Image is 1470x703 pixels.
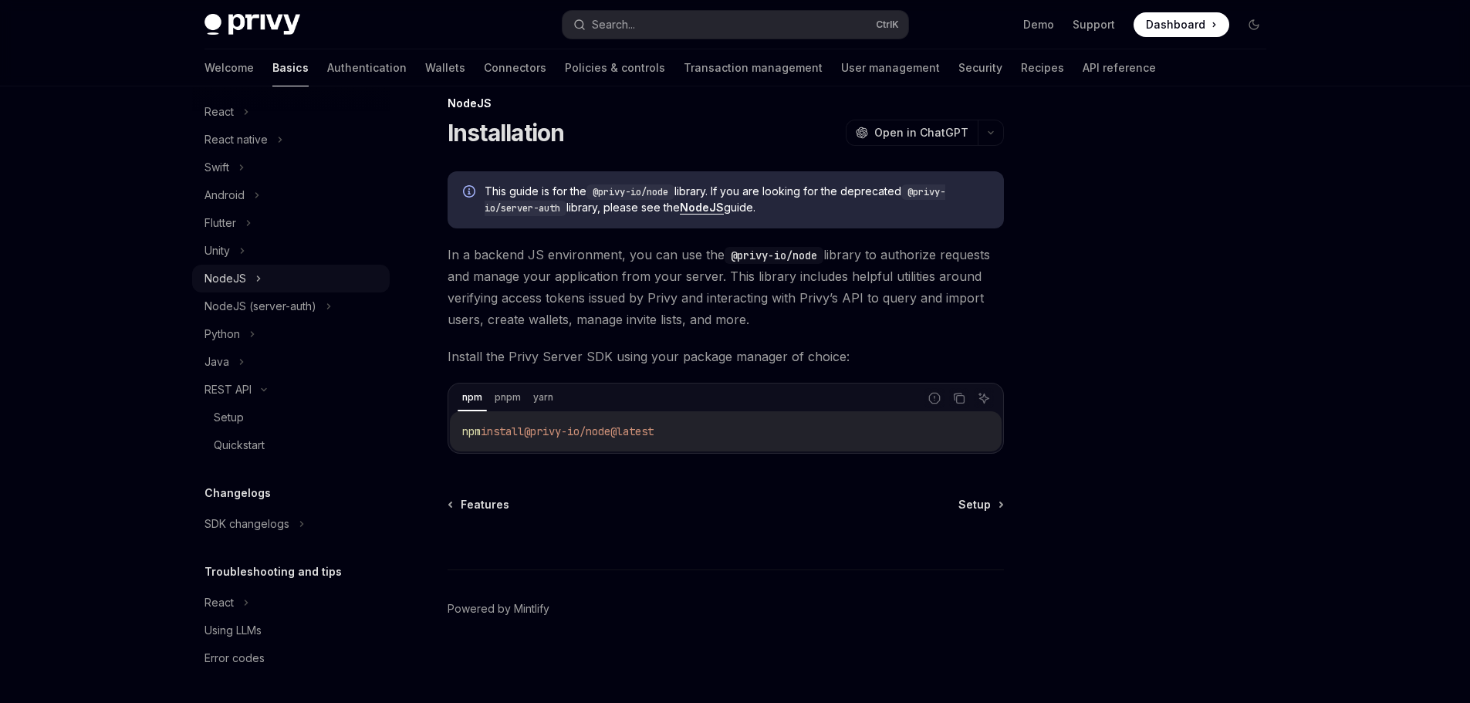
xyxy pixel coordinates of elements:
a: Transaction management [684,49,823,86]
a: NodeJS [680,201,724,215]
span: Install the Privy Server SDK using your package manager of choice: [448,346,1004,367]
button: SDK changelogs [192,510,390,538]
a: Features [449,497,509,512]
div: Python [204,325,240,343]
code: @privy-io/server-auth [485,184,945,216]
button: Flutter [192,209,390,237]
button: Copy the contents from the code block [949,388,969,408]
button: Python [192,320,390,348]
div: Swift [204,158,229,177]
svg: Info [463,185,478,201]
img: dark logo [204,14,300,35]
button: Android [192,181,390,209]
div: npm [458,388,487,407]
button: Java [192,348,390,376]
a: Welcome [204,49,254,86]
button: Search...CtrlK [563,11,908,39]
span: @privy-io/node@latest [524,424,654,438]
h5: Changelogs [204,484,271,502]
a: Connectors [484,49,546,86]
span: npm [462,424,481,438]
div: Unity [204,242,230,260]
div: Flutter [204,214,236,232]
button: Unity [192,237,390,265]
div: Quickstart [214,436,265,455]
a: Security [958,49,1002,86]
a: Error codes [192,644,390,672]
button: React native [192,126,390,154]
button: React [192,98,390,126]
code: @privy-io/node [586,184,674,200]
a: Using LLMs [192,617,390,644]
a: API reference [1083,49,1156,86]
span: In a backend JS environment, you can use the library to authorize requests and manage your applic... [448,244,1004,330]
a: User management [841,49,940,86]
button: Report incorrect code [924,388,945,408]
div: Using LLMs [204,621,262,640]
button: Ask AI [974,388,994,408]
a: Basics [272,49,309,86]
div: React [204,103,234,121]
code: @privy-io/node [725,247,823,264]
button: NodeJS [192,265,390,292]
div: Search... [592,15,635,34]
a: Wallets [425,49,465,86]
a: Setup [958,497,1002,512]
span: Features [461,497,509,512]
a: Recipes [1021,49,1064,86]
div: REST API [204,380,252,399]
button: Swift [192,154,390,181]
div: Java [204,353,229,371]
a: Support [1073,17,1115,32]
div: Android [204,186,245,204]
button: NodeJS (server-auth) [192,292,390,320]
h1: Installation [448,119,565,147]
a: Powered by Mintlify [448,601,549,617]
div: Setup [214,408,244,427]
h5: Troubleshooting and tips [204,563,342,581]
a: Dashboard [1134,12,1229,37]
button: Open in ChatGPT [846,120,978,146]
span: Dashboard [1146,17,1205,32]
a: Quickstart [192,431,390,459]
div: Error codes [204,649,265,668]
a: Demo [1023,17,1054,32]
div: yarn [529,388,558,407]
div: pnpm [490,388,525,407]
span: Open in ChatGPT [874,125,968,140]
a: Setup [192,404,390,431]
button: React [192,589,390,617]
a: Authentication [327,49,407,86]
button: REST API [192,376,390,404]
span: This guide is for the library. If you are looking for the deprecated library, please see the guide. [485,184,988,216]
span: install [481,424,524,438]
span: Ctrl K [876,19,899,31]
div: SDK changelogs [204,515,289,533]
div: React [204,593,234,612]
a: Policies & controls [565,49,665,86]
button: Toggle dark mode [1242,12,1266,37]
div: NodeJS [448,96,1004,111]
span: Setup [958,497,991,512]
div: React native [204,130,268,149]
div: NodeJS (server-auth) [204,297,316,316]
div: NodeJS [204,269,246,288]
